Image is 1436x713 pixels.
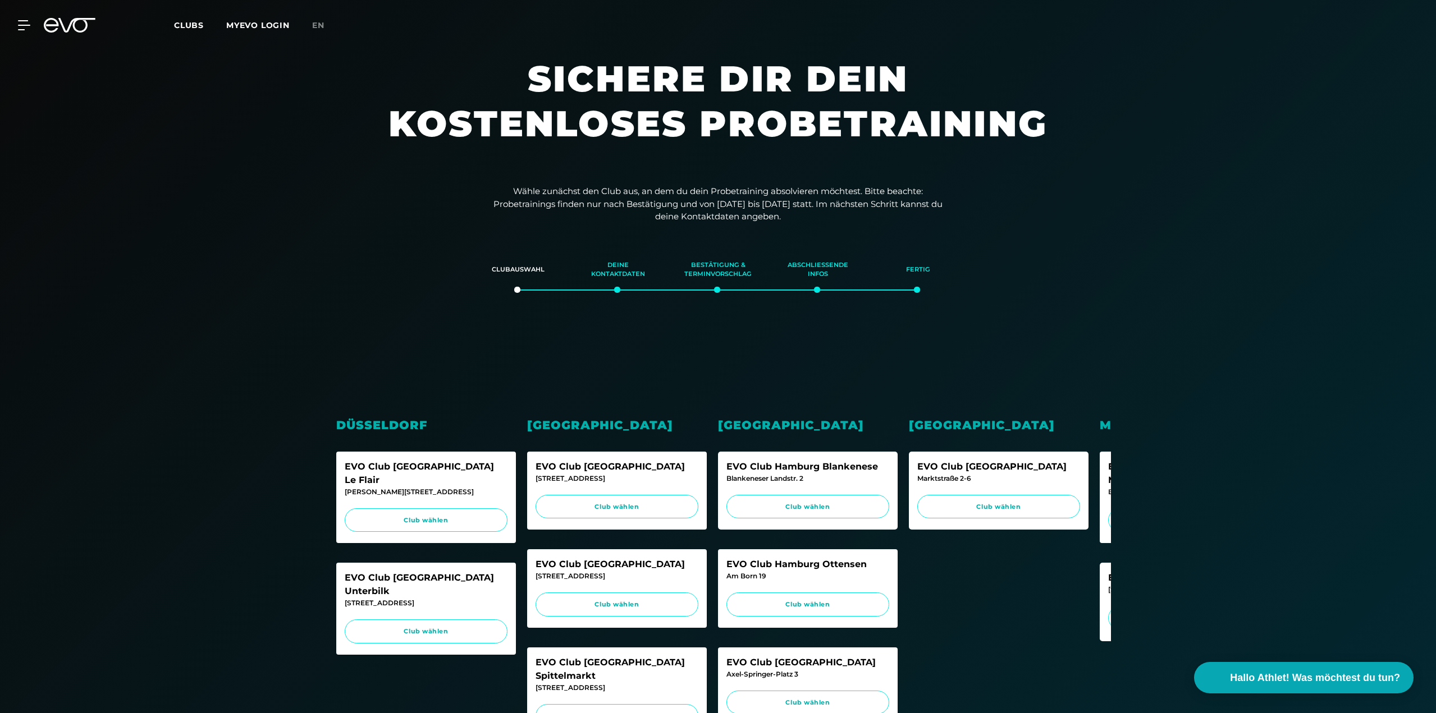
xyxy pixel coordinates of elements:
[345,571,507,598] div: EVO Club [GEOGRAPHIC_DATA] Unterbilk
[726,656,889,669] div: EVO Club [GEOGRAPHIC_DATA]
[782,255,854,285] div: Abschließende Infos
[1108,585,1271,595] div: [STREET_ADDRESS]
[345,508,507,532] a: Club wählen
[726,473,889,484] div: Blankeneser Landstr. 2
[174,20,204,30] span: Clubs
[737,698,879,707] span: Club wählen
[917,495,1080,519] a: Club wählen
[726,669,889,679] div: Axel-Springer-Platz 3
[345,619,507,643] a: Club wählen
[355,627,497,636] span: Club wählen
[527,416,707,434] div: [GEOGRAPHIC_DATA]
[682,255,754,285] div: Bestätigung & Terminvorschlag
[312,20,324,30] span: en
[345,487,507,497] div: [PERSON_NAME][STREET_ADDRESS]
[226,20,290,30] a: MYEVO LOGIN
[726,592,889,617] a: Club wählen
[737,600,879,609] span: Club wählen
[546,502,688,512] span: Club wählen
[536,571,698,581] div: [STREET_ADDRESS]
[726,558,889,571] div: EVO Club Hamburg Ottensen
[917,473,1080,484] div: Marktstraße 2-6
[928,502,1069,512] span: Club wählen
[536,495,698,519] a: Club wählen
[917,460,1080,473] div: EVO Club [GEOGRAPHIC_DATA]
[536,460,698,473] div: EVO Club [GEOGRAPHIC_DATA]
[174,20,226,30] a: Clubs
[345,598,507,608] div: [STREET_ADDRESS]
[536,558,698,571] div: EVO Club [GEOGRAPHIC_DATA]
[493,185,943,223] p: Wähle zunächst den Club aus, an dem du dein Probetraining absolvieren möchtest. Bitte beachte: Pr...
[546,600,688,609] span: Club wählen
[536,473,698,484] div: [STREET_ADDRESS]
[1100,416,1279,434] div: München
[726,571,889,581] div: Am Born 19
[737,502,879,512] span: Club wählen
[355,516,497,525] span: Club wählen
[726,495,889,519] a: Club wählen
[312,19,338,32] a: en
[718,416,898,434] div: [GEOGRAPHIC_DATA]
[1194,662,1414,693] button: Hallo Athlet! Was möchtest du tun?
[582,255,654,285] div: Deine Kontaktdaten
[1108,571,1271,585] div: EVO Club München Glockenbach
[726,460,889,473] div: EVO Club Hamburg Blankenese
[536,656,698,683] div: EVO Club [GEOGRAPHIC_DATA] Spittelmarkt
[482,255,554,285] div: Clubauswahl
[1230,670,1400,686] span: Hallo Athlet! Was möchtest du tun?
[1108,460,1271,487] div: EVO Club [GEOGRAPHIC_DATA] Maxvorstadt
[336,416,516,434] div: Düsseldorf
[381,56,1055,168] h1: Sichere dir dein kostenloses Probetraining
[536,592,698,617] a: Club wählen
[909,416,1089,434] div: [GEOGRAPHIC_DATA]
[1108,487,1271,497] div: Briennerstr. 55
[536,683,698,693] div: [STREET_ADDRESS]
[882,255,954,285] div: Fertig
[345,460,507,487] div: EVO Club [GEOGRAPHIC_DATA] Le Flair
